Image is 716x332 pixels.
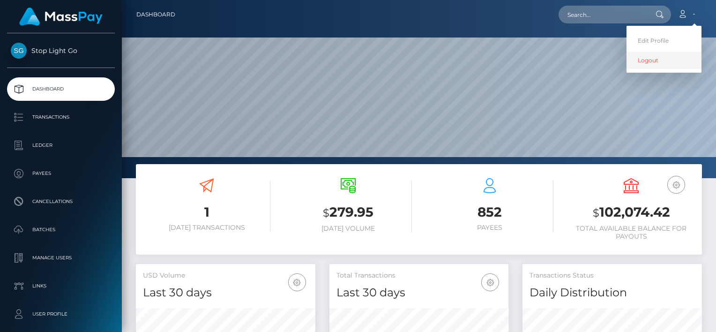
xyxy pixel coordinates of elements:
[593,206,599,219] small: $
[284,203,412,222] h3: 279.95
[7,106,115,129] a: Transactions
[626,52,701,69] a: Logout
[626,32,701,49] a: Edit Profile
[143,224,270,232] h6: [DATE] Transactions
[567,225,695,241] h6: Total Available Balance for Payouts
[11,82,111,96] p: Dashboard
[7,302,115,326] a: User Profile
[11,251,111,265] p: Manage Users
[559,6,647,23] input: Search...
[7,162,115,185] a: Payees
[11,110,111,124] p: Transactions
[11,195,111,209] p: Cancellations
[7,274,115,298] a: Links
[284,225,412,233] h6: [DATE] Volume
[11,166,111,181] p: Payees
[11,138,111,152] p: Ledger
[143,271,308,280] h5: USD Volume
[336,285,502,301] h4: Last 30 days
[143,285,308,301] h4: Last 30 days
[11,43,27,59] img: Stop Light Go
[426,203,553,221] h3: 852
[19,8,103,26] img: MassPay Logo
[7,190,115,213] a: Cancellations
[7,218,115,241] a: Batches
[143,203,270,221] h3: 1
[323,206,329,219] small: $
[567,203,695,222] h3: 102,074.42
[336,271,502,280] h5: Total Transactions
[530,285,695,301] h4: Daily Distribution
[136,5,175,24] a: Dashboard
[7,46,115,55] span: Stop Light Go
[7,134,115,157] a: Ledger
[11,279,111,293] p: Links
[11,223,111,237] p: Batches
[426,224,553,232] h6: Payees
[530,271,695,280] h5: Transactions Status
[7,246,115,270] a: Manage Users
[11,307,111,321] p: User Profile
[7,77,115,101] a: Dashboard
